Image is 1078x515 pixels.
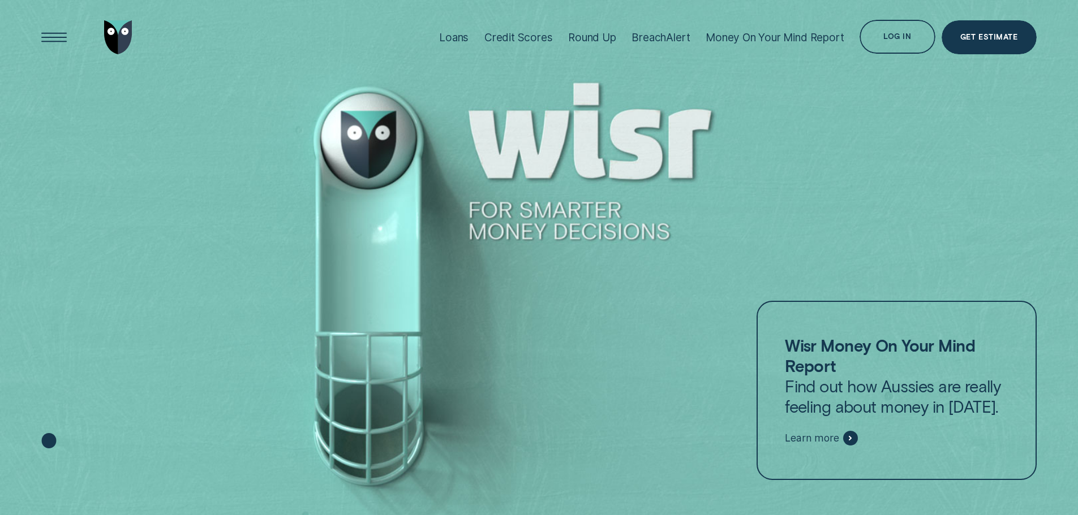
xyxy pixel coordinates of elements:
div: BreachAlert [632,31,690,44]
span: Learn more [785,432,839,444]
button: Log in [860,20,935,54]
button: Open Menu [37,20,71,54]
div: Money On Your Mind Report [706,31,844,44]
strong: Wisr Money On Your Mind Report [785,335,975,375]
a: Get Estimate [942,20,1037,54]
img: Wisr [104,20,132,54]
div: Credit Scores [484,31,553,44]
p: Find out how Aussies are really feeling about money in [DATE]. [785,335,1008,417]
div: Round Up [568,31,616,44]
div: Loans [439,31,469,44]
a: Wisr Money On Your Mind ReportFind out how Aussies are really feeling about money in [DATE].Learn... [757,301,1036,481]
